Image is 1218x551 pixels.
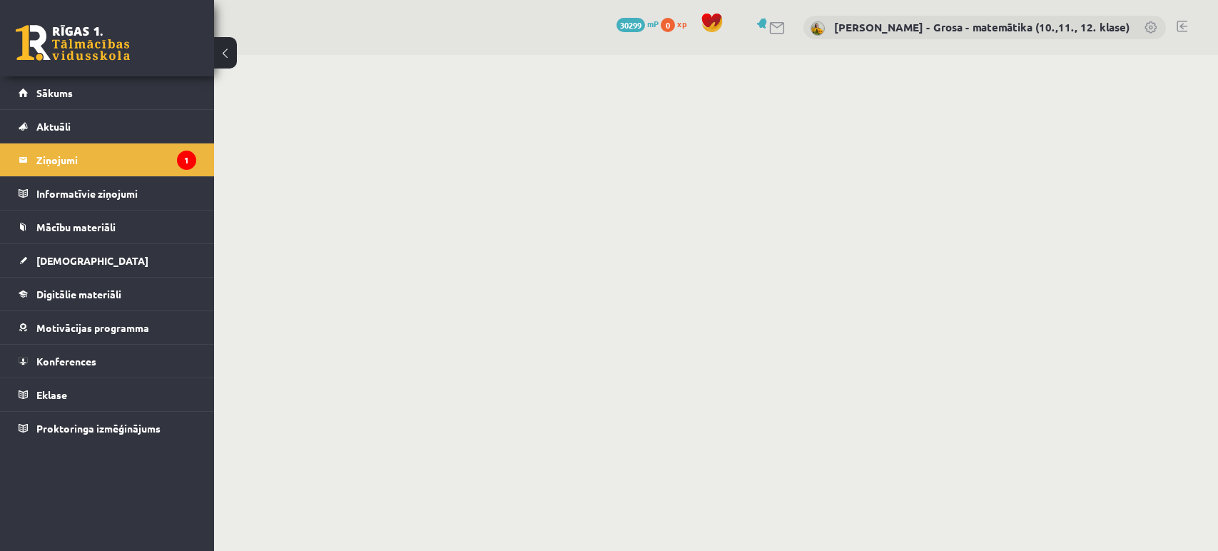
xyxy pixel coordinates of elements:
[616,18,645,32] span: 30299
[36,177,196,210] legend: Informatīvie ziņojumi
[19,278,196,310] a: Digitālie materiāli
[19,378,196,411] a: Eklase
[36,388,67,401] span: Eklase
[661,18,694,29] a: 0 xp
[19,412,196,445] a: Proktoringa izmēģinājums
[616,18,659,29] a: 30299 mP
[19,177,196,210] a: Informatīvie ziņojumi
[36,355,96,368] span: Konferences
[36,422,161,435] span: Proktoringa izmēģinājums
[811,21,825,36] img: Laima Tukāne - Grosa - matemātika (10.,11., 12. klase)
[19,244,196,277] a: [DEMOGRAPHIC_DATA]
[36,143,196,176] legend: Ziņojumi
[661,18,675,32] span: 0
[19,76,196,109] a: Sākums
[19,143,196,176] a: Ziņojumi1
[36,120,71,133] span: Aktuāli
[19,110,196,143] a: Aktuāli
[36,221,116,233] span: Mācību materiāli
[677,18,686,29] span: xp
[834,20,1130,34] a: [PERSON_NAME] - Grosa - matemātika (10.,11., 12. klase)
[16,25,130,61] a: Rīgas 1. Tālmācības vidusskola
[36,321,149,334] span: Motivācijas programma
[36,254,148,267] span: [DEMOGRAPHIC_DATA]
[36,86,73,99] span: Sākums
[177,151,196,170] i: 1
[19,345,196,378] a: Konferences
[647,18,659,29] span: mP
[36,288,121,300] span: Digitālie materiāli
[19,211,196,243] a: Mācību materiāli
[19,311,196,344] a: Motivācijas programma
